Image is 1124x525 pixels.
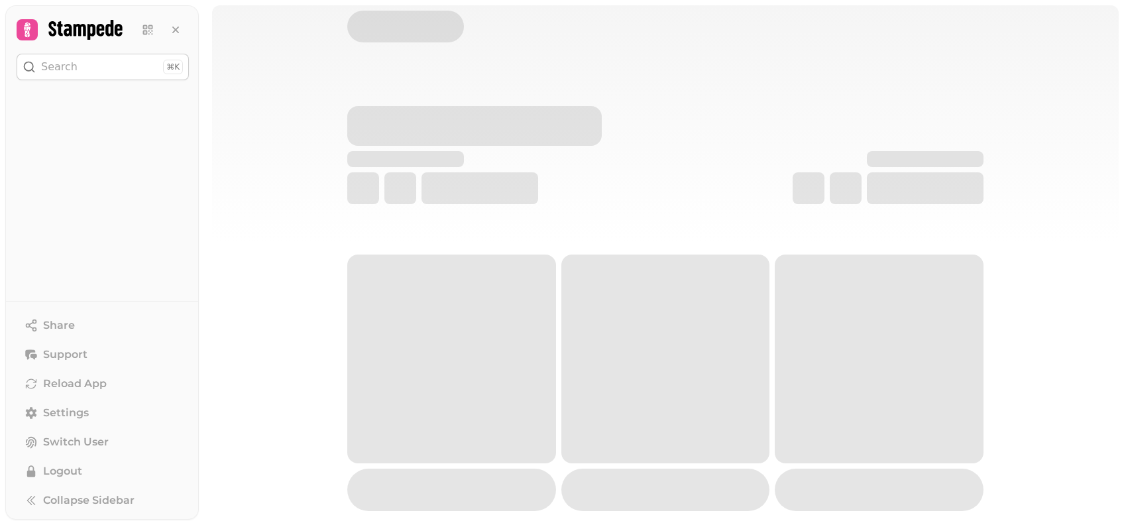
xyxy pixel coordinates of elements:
[17,429,189,455] button: Switch User
[43,434,109,450] span: Switch User
[43,405,89,421] span: Settings
[17,400,189,426] a: Settings
[17,458,189,485] button: Logout
[43,376,107,392] span: Reload App
[41,59,78,75] p: Search
[17,312,189,339] button: Share
[43,463,82,479] span: Logout
[17,371,189,397] button: Reload App
[17,341,189,368] button: Support
[43,318,75,333] span: Share
[17,487,189,514] button: Collapse Sidebar
[43,493,135,508] span: Collapse Sidebar
[163,60,183,74] div: ⌘K
[17,54,189,80] button: Search⌘K
[43,347,87,363] span: Support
